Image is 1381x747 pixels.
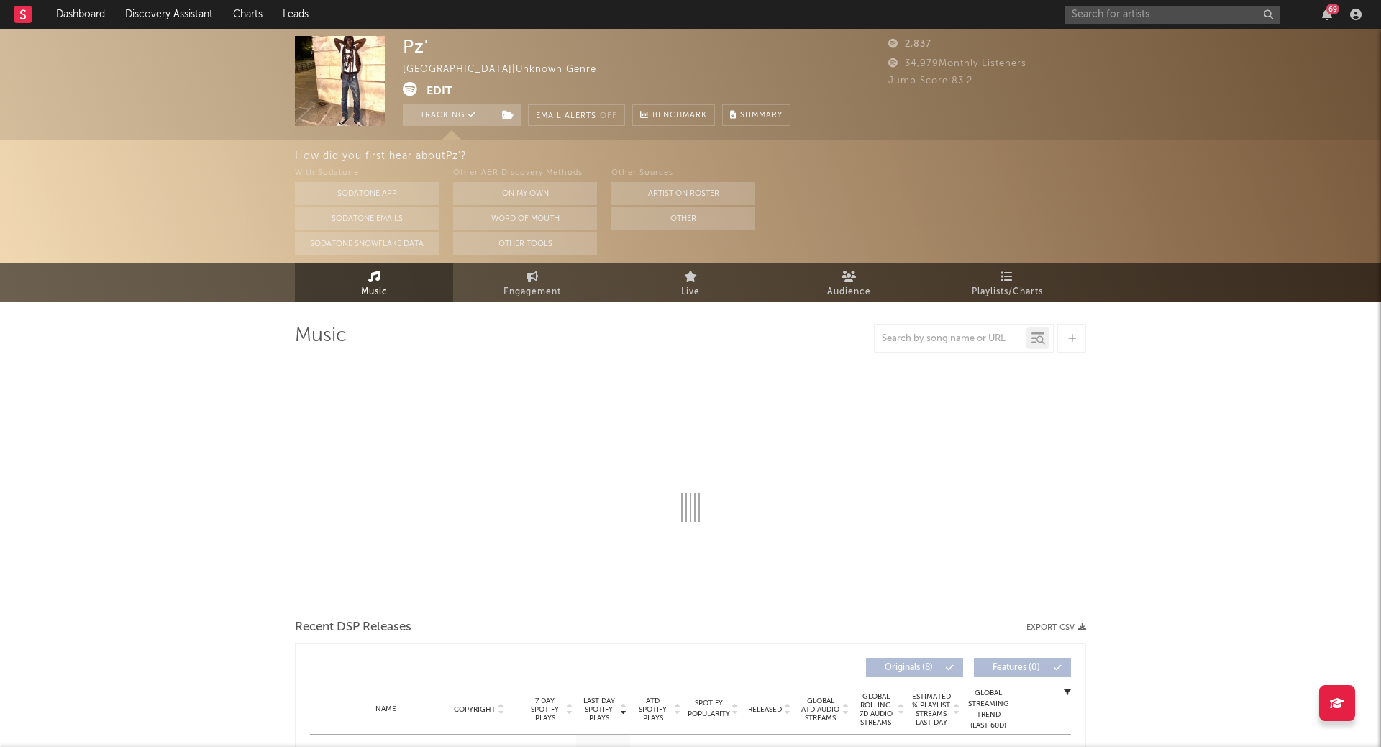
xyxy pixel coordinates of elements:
span: Originals ( 8 ) [875,664,942,672]
span: Recent DSP Releases [295,619,411,636]
a: Engagement [453,263,611,302]
span: 7 Day Spotify Plays [526,697,564,723]
span: Engagement [503,284,561,301]
span: Benchmark [652,107,707,124]
button: Word Of Mouth [453,207,597,230]
input: Search by song name or URL [875,333,1026,345]
span: Spotify Popularity [688,698,730,720]
span: Summary [740,112,783,119]
a: Playlists/Charts [928,263,1086,302]
span: ATD Spotify Plays [634,697,672,723]
a: Live [611,263,770,302]
span: Released [748,705,782,714]
button: Tracking [403,104,493,126]
div: How did you first hear about Pz' ? [295,148,1381,165]
div: Name [339,704,433,715]
button: Features(0) [974,658,1071,677]
button: Edit [427,82,452,100]
a: Benchmark [632,104,715,126]
button: Sodatone Emails [295,207,439,230]
button: 69 [1322,9,1332,20]
button: Export CSV [1026,623,1086,632]
span: Global ATD Audio Streams [801,697,840,723]
span: Global Rolling 7D Audio Streams [856,692,895,727]
button: Sodatone App [295,182,439,205]
span: Audience [827,284,871,301]
button: Other Tools [453,232,597,255]
span: Jump Score: 83.2 [888,76,972,86]
div: With Sodatone [295,165,439,182]
button: Sodatone Snowflake Data [295,232,439,255]
button: Originals(8) [866,658,963,677]
span: Live [681,284,700,301]
input: Search for artists [1065,6,1280,24]
a: Music [295,263,453,302]
span: 2,837 [888,40,931,49]
div: Pz' [403,36,429,57]
div: Global Streaming Trend (Last 60D) [967,688,1010,731]
div: Other A&R Discovery Methods [453,165,597,182]
span: Copyright [454,705,496,714]
button: Artist on Roster [611,182,755,205]
div: [GEOGRAPHIC_DATA] | Unknown Genre [403,61,613,78]
div: Other Sources [611,165,755,182]
span: Estimated % Playlist Streams Last Day [911,692,951,727]
span: Last Day Spotify Plays [580,697,618,723]
button: On My Own [453,182,597,205]
span: 34,979 Monthly Listeners [888,59,1026,68]
button: Other [611,207,755,230]
a: Audience [770,263,928,302]
span: Playlists/Charts [972,284,1043,301]
button: Email AlertsOff [528,104,625,126]
span: Features ( 0 ) [983,664,1049,672]
span: Music [361,284,388,301]
div: 69 [1326,4,1339,14]
em: Off [600,112,617,120]
button: Summary [722,104,790,126]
